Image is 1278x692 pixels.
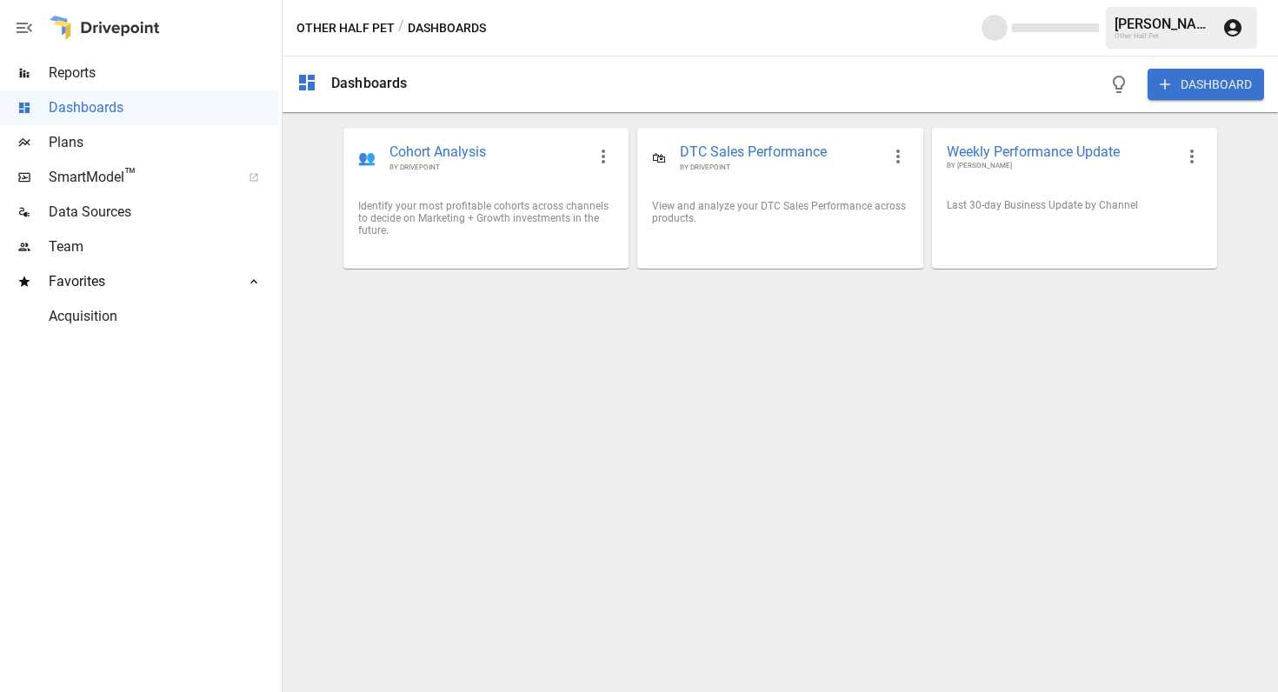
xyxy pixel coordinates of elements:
[49,167,230,188] span: SmartModel
[49,271,230,292] span: Favorites
[1115,16,1212,32] div: [PERSON_NAME]
[680,163,880,172] span: BY DRIVEPOINT
[49,306,278,327] span: Acquisition
[389,143,586,163] span: Cohort Analysis
[389,163,586,172] span: BY DRIVEPOINT
[49,63,278,83] span: Reports
[358,200,614,236] div: Identify your most profitable cohorts across channels to decide on Marketing + Growth investments...
[947,161,1175,171] span: BY [PERSON_NAME]
[947,143,1175,161] span: Weekly Performance Update
[49,236,278,257] span: Team
[296,17,395,39] button: Other Half Pet
[331,75,408,91] div: Dashboards
[947,199,1202,211] div: Last 30-day Business Update by Channel
[652,200,908,224] div: View and analyze your DTC Sales Performance across products.
[652,150,666,166] div: 🛍
[49,132,278,153] span: Plans
[1115,32,1212,40] div: Other Half Pet
[49,202,278,223] span: Data Sources
[358,150,376,166] div: 👥
[680,143,880,163] span: DTC Sales Performance
[124,164,136,186] span: ™
[398,17,404,39] div: /
[49,97,278,118] span: Dashboards
[1148,69,1264,100] button: DASHBOARD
